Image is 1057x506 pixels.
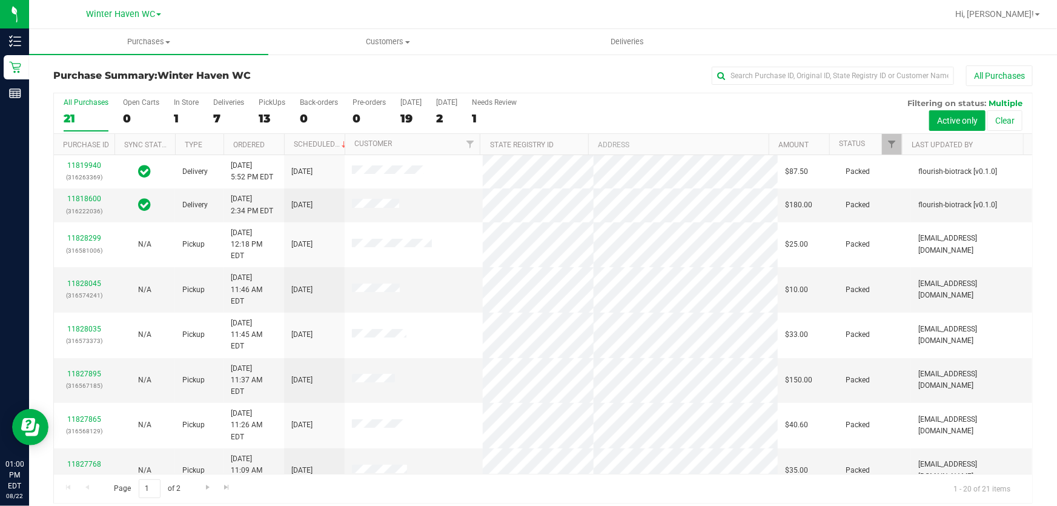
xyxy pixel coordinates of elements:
[29,29,268,55] a: Purchases
[436,98,457,107] div: [DATE]
[29,36,268,47] span: Purchases
[839,139,865,148] a: Status
[785,465,808,476] span: $35.00
[929,110,986,131] button: Active only
[67,460,101,468] a: 11827768
[67,195,101,203] a: 11818600
[291,375,313,386] span: [DATE]
[138,284,151,296] button: N/A
[185,141,202,149] a: Type
[472,98,517,107] div: Needs Review
[138,419,151,431] button: N/A
[231,160,273,183] span: [DATE] 5:52 PM EDT
[912,141,973,149] a: Last Updated By
[712,67,954,85] input: Search Purchase ID, Original ID, State Registry ID or Customer Name...
[259,98,285,107] div: PickUps
[944,479,1020,498] span: 1 - 20 of 21 items
[918,233,1025,256] span: [EMAIL_ADDRESS][DOMAIN_NAME]
[138,240,151,248] span: Not Applicable
[354,139,392,148] a: Customer
[182,199,208,211] span: Delivery
[218,479,236,496] a: Go to the last page
[104,479,191,498] span: Page of 2
[300,98,338,107] div: Back-orders
[86,9,155,19] span: Winter Haven WC
[588,134,769,155] th: Address
[846,199,870,211] span: Packed
[182,284,205,296] span: Pickup
[291,419,313,431] span: [DATE]
[182,329,205,341] span: Pickup
[61,425,107,437] p: (316568129)
[67,415,101,424] a: 11827865
[233,141,265,149] a: Ordered
[182,239,205,250] span: Pickup
[138,421,151,429] span: Not Applicable
[785,375,812,386] span: $150.00
[9,35,21,47] inline-svg: Inventory
[291,166,313,178] span: [DATE]
[199,479,216,496] a: Go to the next page
[785,329,808,341] span: $33.00
[291,239,313,250] span: [DATE]
[174,98,199,107] div: In Store
[259,112,285,125] div: 13
[291,199,313,211] span: [DATE]
[291,284,313,296] span: [DATE]
[966,65,1033,86] button: All Purchases
[123,112,159,125] div: 0
[138,330,151,339] span: Not Applicable
[61,471,107,482] p: (316564940)
[907,98,986,108] span: Filtering on status:
[400,98,422,107] div: [DATE]
[300,112,338,125] div: 0
[12,409,48,445] iframe: Resource center
[61,335,107,347] p: (316573373)
[138,466,151,474] span: Not Applicable
[400,112,422,125] div: 19
[508,29,747,55] a: Deliveries
[294,140,349,148] a: Scheduled
[231,193,273,216] span: [DATE] 2:34 PM EDT
[63,141,109,149] a: Purchase ID
[231,272,277,307] span: [DATE] 11:46 AM EDT
[174,112,199,125] div: 1
[67,234,101,242] a: 11828299
[785,199,812,211] span: $180.00
[291,329,313,341] span: [DATE]
[918,324,1025,347] span: [EMAIL_ADDRESS][DOMAIN_NAME]
[138,285,151,294] span: Not Applicable
[138,375,151,386] button: N/A
[124,141,171,149] a: Sync Status
[291,465,313,476] span: [DATE]
[846,284,870,296] span: Packed
[918,459,1025,482] span: [EMAIL_ADDRESS][DOMAIN_NAME]
[61,380,107,391] p: (316567185)
[785,239,808,250] span: $25.00
[9,87,21,99] inline-svg: Reports
[182,375,205,386] span: Pickup
[138,465,151,476] button: N/A
[785,419,808,431] span: $40.60
[785,166,808,178] span: $87.50
[846,329,870,341] span: Packed
[138,376,151,384] span: Not Applicable
[67,279,101,288] a: 11828045
[64,112,108,125] div: 21
[460,134,480,155] a: Filter
[67,161,101,170] a: 11819940
[846,465,870,476] span: Packed
[918,368,1025,391] span: [EMAIL_ADDRESS][DOMAIN_NAME]
[231,318,277,353] span: [DATE] 11:45 AM EDT
[9,61,21,73] inline-svg: Retail
[139,479,161,498] input: 1
[138,329,151,341] button: N/A
[987,110,1022,131] button: Clear
[989,98,1022,108] span: Multiple
[67,325,101,333] a: 11828035
[231,408,277,443] span: [DATE] 11:26 AM EDT
[490,141,554,149] a: State Registry ID
[123,98,159,107] div: Open Carts
[846,239,870,250] span: Packed
[182,166,208,178] span: Delivery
